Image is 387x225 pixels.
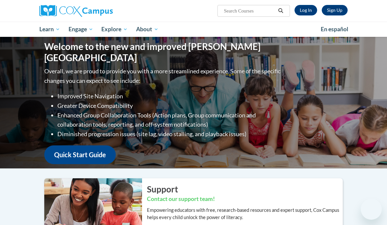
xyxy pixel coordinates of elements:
[34,22,353,37] div: Main menu
[57,111,282,130] li: Enhanced Group Collaboration Tools (Action plans, Group communication and collaboration tools, re...
[147,207,343,221] p: Empowering educators with free, research-based resources and expert support, Cox Campus helps eve...
[44,41,282,63] h1: Welcome to the new and improved [PERSON_NAME][GEOGRAPHIC_DATA]
[147,183,343,195] h2: Support
[57,129,282,139] li: Diminished progression issues (site lag, video stalling, and playback issues)
[35,22,64,37] a: Learn
[101,25,128,33] span: Explore
[321,26,348,33] span: En español
[132,22,163,37] a: About
[136,25,158,33] span: About
[39,5,135,17] a: Cox Campus
[223,7,276,15] input: Search Courses
[64,22,97,37] a: Engage
[316,22,353,36] a: En español
[39,25,60,33] span: Learn
[69,25,93,33] span: Engage
[147,195,343,203] h3: Contact our support team!
[361,199,382,220] iframe: Button to launch messaging window
[57,101,282,111] li: Greater Device Compatibility
[97,22,132,37] a: Explore
[44,145,116,164] a: Quick Start Guide
[295,5,317,15] a: Log In
[44,66,282,86] p: Overall, we are proud to provide you with a more streamlined experience. Some of the specific cha...
[39,5,113,17] img: Cox Campus
[57,91,282,101] li: Improved Site Navigation
[322,5,348,15] a: Register
[276,7,286,15] button: Search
